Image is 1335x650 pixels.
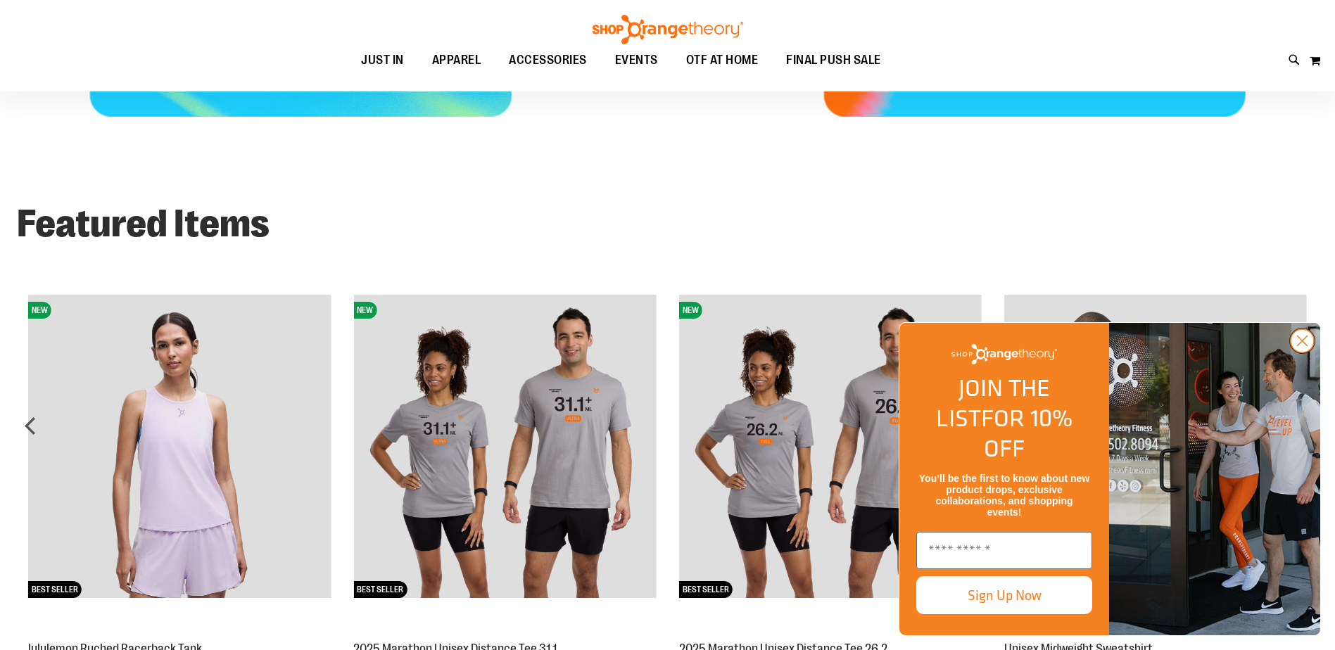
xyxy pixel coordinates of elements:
[1004,295,1307,597] img: Unisex Midweight Sweatshirt
[353,626,656,637] a: 2025 Marathon Unisex Distance Tee 31.1NEWBEST SELLER
[495,44,601,77] a: ACCESSORIES
[786,44,881,76] span: FINAL PUSH SALE
[916,576,1092,614] button: Sign Up Now
[28,581,82,598] span: BEST SELLER
[672,44,773,77] a: OTF AT HOME
[981,400,1073,466] span: FOR 10% OFF
[1289,328,1315,354] button: Close dialog
[347,44,418,77] a: JUST IN
[17,412,45,440] div: prev
[361,44,404,76] span: JUST IN
[951,344,1057,364] img: Shop Orangetheory
[772,44,895,77] a: FINAL PUSH SALE
[679,626,982,637] a: 2025 Marathon Unisex Distance Tee 26.2NEWBEST SELLER
[679,295,982,597] img: 2025 Marathon Unisex Distance Tee 26.2
[509,44,587,76] span: ACCESSORIES
[353,295,656,597] img: 2025 Marathon Unisex Distance Tee 31.1
[936,370,1050,435] span: JOIN THE LIST
[679,581,733,598] span: BEST SELLER
[601,44,672,77] a: EVENTS
[679,302,702,319] span: NEW
[17,202,270,246] strong: Featured Items
[916,532,1092,569] input: Enter email
[590,15,745,44] img: Shop Orangetheory
[919,473,1089,518] span: You’ll be the first to know about new product drops, exclusive collaborations, and shopping events!
[1109,323,1320,635] img: Shop Orangtheory
[28,626,331,637] a: lululemon Ruched Racerback TankNEWBEST SELLER
[615,44,658,76] span: EVENTS
[353,302,377,319] span: NEW
[885,308,1335,650] div: FLYOUT Form
[686,44,759,76] span: OTF AT HOME
[353,581,407,598] span: BEST SELLER
[28,302,51,319] span: NEW
[418,44,495,77] a: APPAREL
[432,44,481,76] span: APPAREL
[28,295,331,597] img: lululemon Ruched Racerback Tank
